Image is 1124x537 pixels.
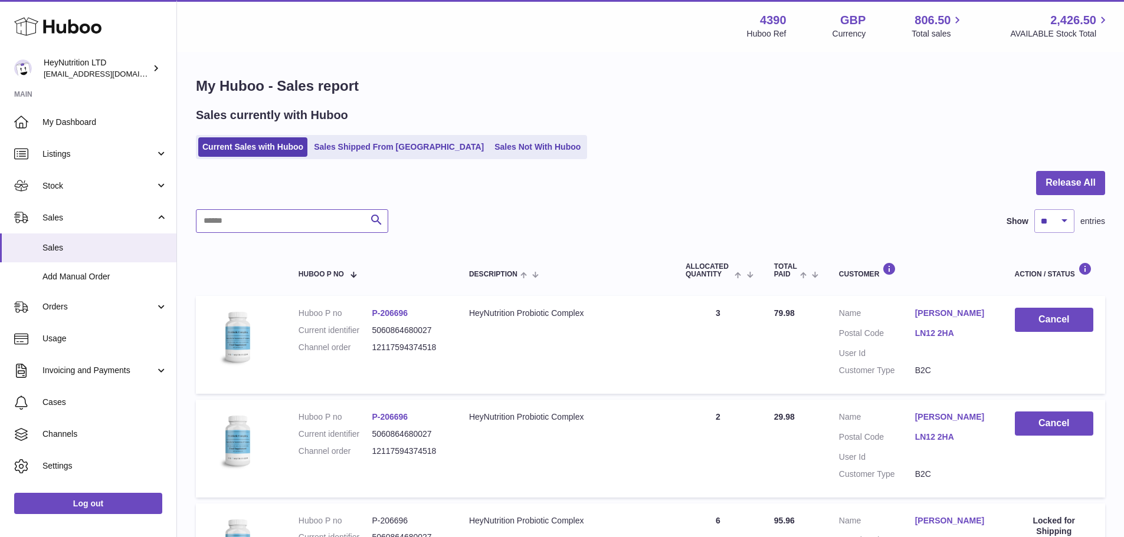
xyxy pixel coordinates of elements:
div: Action / Status [1015,262,1093,278]
img: 43901725567703.jpeg [208,411,267,470]
a: LN12 2HA [915,328,991,339]
dt: Channel order [299,446,372,457]
dt: Customer Type [839,469,915,480]
td: 3 [674,296,762,394]
span: 95.96 [774,516,795,525]
span: Add Manual Order [42,271,168,282]
span: Sales [42,242,168,253]
span: Sales [42,212,155,223]
a: Current Sales with Huboo [198,137,307,157]
div: HeyNutrition LTD [44,57,150,80]
span: Total paid [774,263,797,278]
dt: Name [839,411,915,426]
a: [PERSON_NAME] [915,411,991,423]
span: AVAILABLE Stock Total [1010,28,1110,39]
span: 806.50 [915,12,951,28]
span: entries [1080,216,1105,227]
dd: 5060864680027 [372,429,445,440]
span: Huboo P no [299,271,344,278]
a: Sales Shipped From [GEOGRAPHIC_DATA] [310,137,488,157]
span: Cases [42,397,168,408]
td: 2 [674,400,762,498]
dt: Current identifier [299,325,372,336]
span: 79.98 [774,308,795,318]
div: HeyNutrition Probiotic Complex [469,308,662,319]
div: Currency [833,28,866,39]
dd: B2C [915,365,991,376]
button: Cancel [1015,308,1093,332]
div: Customer [839,262,991,278]
span: Invoicing and Payments [42,365,155,376]
a: [PERSON_NAME] [915,308,991,319]
span: ALLOCATED Quantity [686,263,732,278]
dt: Postal Code [839,431,915,446]
span: Channels [42,429,168,440]
div: Huboo Ref [747,28,787,39]
a: 2,426.50 AVAILABLE Stock Total [1010,12,1110,39]
span: [EMAIL_ADDRESS][DOMAIN_NAME] [44,69,173,78]
dd: P-206696 [372,515,445,526]
img: info@heynutrition.com [14,60,32,77]
dd: 12117594374518 [372,446,445,457]
h1: My Huboo - Sales report [196,77,1105,95]
dd: B2C [915,469,991,480]
a: 806.50 Total sales [912,12,964,39]
span: Listings [42,149,155,160]
a: Sales Not With Huboo [490,137,585,157]
dt: User Id [839,348,915,359]
span: Settings [42,460,168,472]
span: 29.98 [774,412,795,421]
span: Usage [42,333,168,344]
dt: Huboo P no [299,411,372,423]
span: Total sales [912,28,964,39]
dt: Huboo P no [299,308,372,319]
span: Orders [42,301,155,312]
button: Release All [1036,171,1105,195]
a: P-206696 [372,412,408,421]
strong: GBP [840,12,866,28]
dd: 12117594374518 [372,342,445,353]
a: Log out [14,493,162,514]
dt: Postal Code [839,328,915,342]
dt: Name [839,308,915,322]
dt: Name [839,515,915,529]
span: Description [469,271,517,278]
dt: Channel order [299,342,372,353]
dd: 5060864680027 [372,325,445,336]
button: Cancel [1015,411,1093,436]
a: [PERSON_NAME] [915,515,991,526]
img: 43901725567703.jpeg [208,308,267,367]
dt: Huboo P no [299,515,372,526]
span: My Dashboard [42,117,168,128]
div: HeyNutrition Probiotic Complex [469,515,662,526]
dt: Customer Type [839,365,915,376]
dt: User Id [839,452,915,463]
label: Show [1007,216,1028,227]
a: P-206696 [372,308,408,318]
a: LN12 2HA [915,431,991,443]
dt: Current identifier [299,429,372,440]
strong: 4390 [760,12,787,28]
span: Stock [42,180,155,192]
div: HeyNutrition Probiotic Complex [469,411,662,423]
span: 2,426.50 [1050,12,1096,28]
h2: Sales currently with Huboo [196,107,348,123]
